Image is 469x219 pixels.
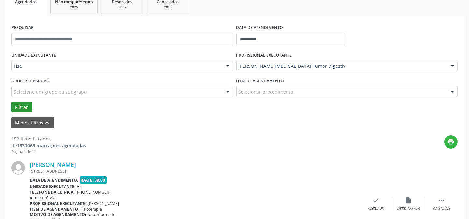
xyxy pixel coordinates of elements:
div: [STREET_ADDRESS] [30,168,360,174]
label: Grupo/Subgrupo [11,76,50,86]
img: img [11,161,25,175]
label: DATA DE ATENDIMENTO [236,23,283,33]
b: Motivo de agendamento: [30,212,86,217]
b: Item de agendamento: [30,206,80,212]
span: Fisioterapia [81,206,102,212]
div: Mais ações [432,206,450,211]
div: 2025 [152,5,184,10]
span: Hse [14,63,220,69]
label: PESQUISAR [11,23,34,33]
div: 153 itens filtrados [11,135,86,142]
span: [PERSON_NAME][MEDICAL_DATA] Tumor Digestiv [239,63,445,69]
strong: 1931069 marcações agendadas [17,142,86,149]
div: Resolvido [368,206,384,211]
span: [PHONE_NUMBER] [76,189,111,195]
span: [PERSON_NAME] [88,201,119,206]
i: print [447,138,455,145]
label: UNIDADE EXECUTANTE [11,51,56,61]
span: Hse [77,184,84,189]
span: Própria [42,195,56,201]
i: insert_drive_file [405,197,412,204]
label: Item de agendamento [236,76,284,86]
label: PROFISSIONAL EXECUTANTE [236,51,292,61]
button: print [444,135,458,149]
i: keyboard_arrow_up [44,119,51,126]
b: Unidade executante: [30,184,76,189]
b: Profissional executante: [30,201,87,206]
span: [DATE] 08:00 [80,176,107,184]
span: Selecionar procedimento [239,88,293,95]
button: Filtrar [11,102,32,113]
div: de [11,142,86,149]
b: Telefone da clínica: [30,189,75,195]
div: 2025 [55,5,93,10]
i: check [373,197,380,204]
b: Rede: [30,195,41,201]
i:  [438,197,445,204]
div: 2025 [106,5,139,10]
span: Não informado [88,212,116,217]
div: Página 1 de 11 [11,149,86,154]
b: Data de atendimento: [30,177,78,183]
button: Menos filtroskeyboard_arrow_up [11,117,54,128]
span: Selecione um grupo ou subgrupo [14,88,87,95]
a: [PERSON_NAME] [30,161,76,168]
div: Exportar (PDF) [397,206,420,211]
